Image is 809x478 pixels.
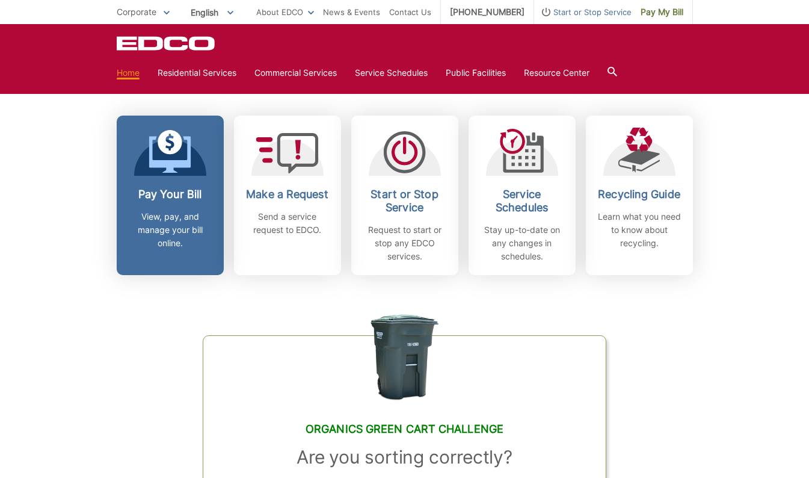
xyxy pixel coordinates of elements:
[478,188,567,214] h2: Service Schedules
[595,188,684,201] h2: Recycling Guide
[254,66,337,79] a: Commercial Services
[227,423,582,436] h2: Organics Green Cart Challenge
[243,188,332,201] h2: Make a Request
[595,210,684,250] p: Learn what you need to know about recycling.
[117,36,217,51] a: EDCD logo. Return to the homepage.
[158,66,236,79] a: Residential Services
[355,66,428,79] a: Service Schedules
[360,188,449,214] h2: Start or Stop Service
[323,5,380,19] a: News & Events
[126,210,215,250] p: View, pay, and manage your bill online.
[256,5,314,19] a: About EDCO
[182,2,242,22] span: English
[446,66,506,79] a: Public Facilities
[243,210,332,237] p: Send a service request to EDCO.
[586,116,693,275] a: Recycling Guide Learn what you need to know about recycling.
[117,7,156,17] span: Corporate
[360,223,449,263] p: Request to start or stop any EDCO services.
[478,223,567,263] p: Stay up-to-date on any changes in schedules.
[389,5,431,19] a: Contact Us
[469,116,576,275] a: Service Schedules Stay up-to-date on any changes in schedules.
[117,116,224,275] a: Pay Your Bill View, pay, and manage your bill online.
[227,446,582,468] h3: Are you sorting correctly?
[234,116,341,275] a: Make a Request Send a service request to EDCO.
[524,66,589,79] a: Resource Center
[117,66,140,79] a: Home
[641,5,683,19] span: Pay My Bill
[126,188,215,201] h2: Pay Your Bill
